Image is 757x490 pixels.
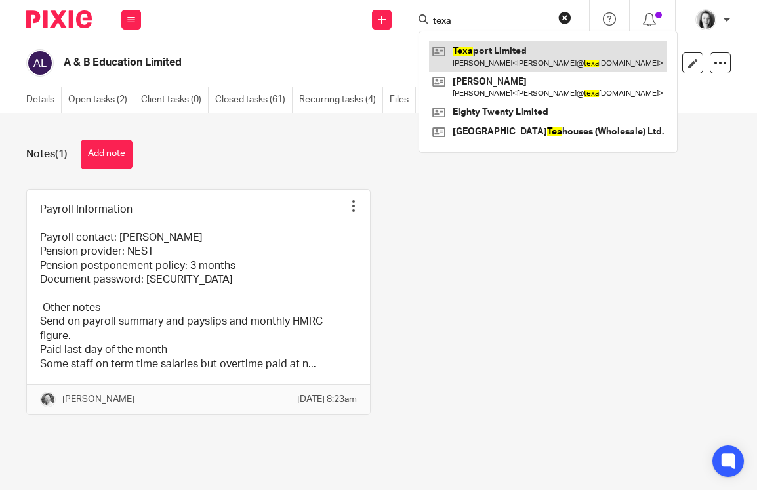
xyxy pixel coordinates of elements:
[558,11,571,24] button: Clear
[141,87,209,113] a: Client tasks (0)
[26,49,54,77] img: svg%3E
[64,56,455,70] h2: A & B Education Limited
[62,393,134,406] p: [PERSON_NAME]
[390,87,416,113] a: Files
[26,87,62,113] a: Details
[26,148,68,161] h1: Notes
[432,16,550,28] input: Search
[26,10,92,28] img: Pixie
[695,9,716,30] img: T1JH8BBNX-UMG48CW64-d2649b4fbe26-512.png
[55,149,68,159] span: (1)
[40,392,56,407] img: Rod%202%20Small.jpg
[68,87,134,113] a: Open tasks (2)
[299,87,383,113] a: Recurring tasks (4)
[215,87,293,113] a: Closed tasks (61)
[297,393,357,406] p: [DATE] 8:23am
[81,140,133,169] button: Add note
